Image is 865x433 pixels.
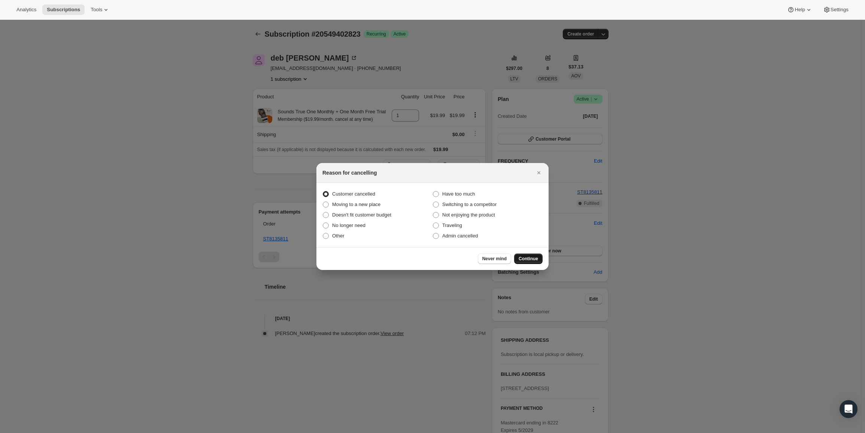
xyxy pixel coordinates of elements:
button: Close [534,168,544,178]
span: Switching to a competitor [442,202,497,207]
button: Tools [86,4,114,15]
button: Never mind [478,254,511,264]
div: Open Intercom Messenger [840,400,858,418]
button: Help [783,4,817,15]
span: No longer need [332,222,365,228]
span: Other [332,233,345,239]
span: Continue [519,256,538,262]
button: Settings [819,4,853,15]
span: Traveling [442,222,462,228]
h2: Reason for cancelling [322,169,377,176]
span: Subscriptions [47,7,80,13]
button: Continue [514,254,543,264]
span: Moving to a new place [332,202,380,207]
button: Subscriptions [42,4,85,15]
span: Never mind [482,256,507,262]
span: Have too much [442,191,475,197]
span: Settings [831,7,849,13]
span: Customer cancelled [332,191,375,197]
span: Doesn't fit customer budget [332,212,391,218]
span: Analytics [16,7,36,13]
span: Help [795,7,805,13]
span: Admin cancelled [442,233,478,239]
button: Analytics [12,4,41,15]
span: Tools [91,7,102,13]
span: Not enjoying the product [442,212,495,218]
